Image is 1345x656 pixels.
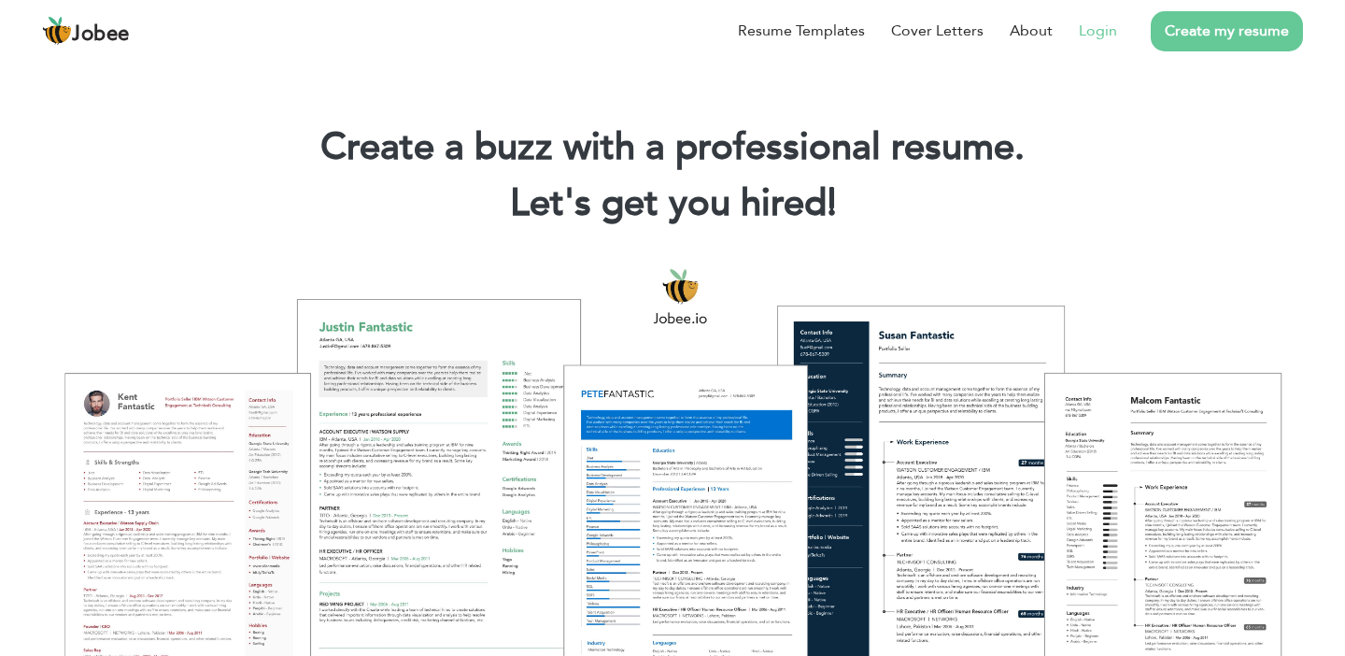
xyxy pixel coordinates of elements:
[42,16,130,46] a: Jobee
[828,178,836,229] span: |
[28,123,1317,172] h1: Create a buzz with a professional resume.
[891,20,984,42] a: Cover Letters
[1079,20,1117,42] a: Login
[1010,20,1053,42] a: About
[1151,11,1303,51] a: Create my resume
[738,20,865,42] a: Resume Templates
[72,24,130,45] span: Jobee
[28,179,1317,228] h2: Let's
[602,178,837,229] span: get you hired!
[42,16,72,46] img: jobee.io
